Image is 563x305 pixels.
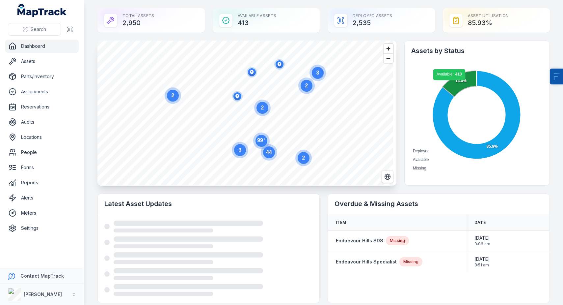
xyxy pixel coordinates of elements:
[413,149,430,153] span: Deployed
[264,137,266,141] tspan: +
[336,259,397,265] a: Endeavour Hills Specialist
[474,235,490,247] time: 01/08/2025, 9:06:46 am
[31,26,46,33] span: Search
[5,40,79,53] a: Dashboard
[5,222,79,235] a: Settings
[257,137,266,143] text: 99
[24,291,62,297] strong: [PERSON_NAME]
[5,131,79,144] a: Locations
[5,100,79,113] a: Reservations
[336,220,346,225] span: Item
[411,46,543,55] h2: Assets by Status
[172,93,174,98] text: 2
[5,70,79,83] a: Parts/Inventory
[381,170,394,183] button: Switch to Satellite View
[5,176,79,189] a: Reports
[386,236,409,245] div: Missing
[474,256,490,262] span: [DATE]
[474,241,490,247] span: 9:06 am
[474,235,490,241] span: [DATE]
[335,199,543,208] h2: Overdue & Missing Assets
[474,220,486,225] span: Date
[5,146,79,159] a: People
[399,257,422,266] div: Missing
[5,55,79,68] a: Assets
[474,262,490,268] span: 8:51 am
[8,23,61,36] button: Search
[336,237,383,244] a: Endaevour Hills SDS
[302,155,305,161] text: 2
[5,115,79,129] a: Audits
[239,147,242,153] text: 3
[5,161,79,174] a: Forms
[97,41,393,186] canvas: Map
[474,256,490,268] time: 01/08/2025, 8:51:18 am
[413,157,429,162] span: Available
[17,4,67,17] a: MapTrack
[5,206,79,220] a: Meters
[104,199,313,208] h2: Latest Asset Updates
[316,70,319,76] text: 3
[384,53,393,63] button: Zoom out
[305,83,308,88] text: 2
[5,191,79,204] a: Alerts
[413,166,426,170] span: Missing
[266,149,272,155] text: 44
[20,273,64,279] strong: Contact MapTrack
[384,44,393,53] button: Zoom in
[261,105,264,110] text: 2
[5,85,79,98] a: Assignments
